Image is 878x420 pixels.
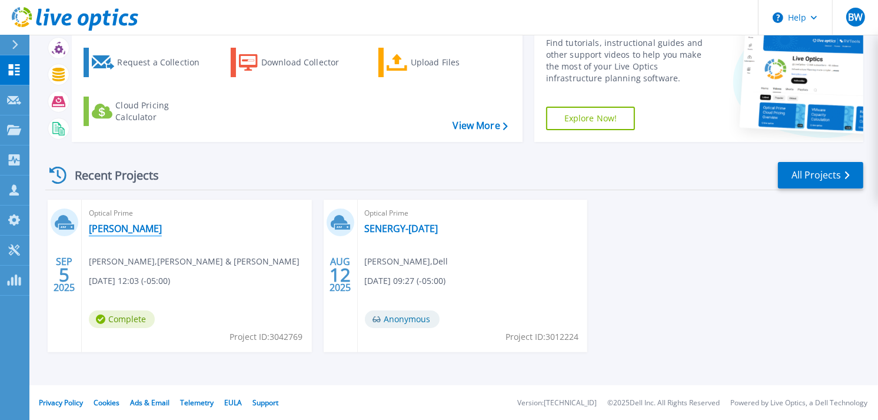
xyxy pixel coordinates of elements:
li: © 2025 Dell Inc. All Rights Reserved [607,399,720,407]
a: SENERGY-[DATE] [365,223,438,234]
a: Telemetry [180,398,214,408]
div: Request a Collection [117,51,211,74]
a: Request a Collection [84,48,215,77]
span: Project ID: 3042769 [230,330,303,343]
div: Download Collector [261,51,355,74]
span: Project ID: 3012224 [505,330,578,343]
span: [PERSON_NAME] , [PERSON_NAME] & [PERSON_NAME] [89,255,300,268]
div: Recent Projects [45,161,175,190]
li: Version: [TECHNICAL_ID] [517,399,597,407]
a: EULA [224,398,242,408]
span: 12 [330,270,351,280]
a: View More [453,120,507,131]
div: SEP 2025 [53,253,75,296]
span: [DATE] 09:27 (-05:00) [365,275,446,287]
span: 5 [59,270,69,280]
li: Powered by Live Optics, a Dell Technology [730,399,867,407]
span: BW [848,12,863,22]
div: Find tutorials, instructional guides and other support videos to help you make the most of your L... [546,37,711,84]
span: Optical Prime [89,207,305,220]
a: All Projects [778,162,863,188]
span: [DATE] 12:03 (-05:00) [89,275,170,287]
span: [PERSON_NAME] , Dell [365,255,448,268]
a: [PERSON_NAME] [89,223,162,234]
a: Support [252,398,278,408]
div: Cloud Pricing Calculator [115,100,209,123]
span: Complete [89,310,155,328]
a: Explore Now! [546,107,636,130]
div: AUG 2025 [329,253,351,296]
a: Privacy Policy [39,398,83,408]
a: Cloud Pricing Calculator [84,97,215,126]
a: Cookies [94,398,119,408]
span: Anonymous [365,310,440,328]
span: Optical Prime [365,207,581,220]
a: Download Collector [231,48,362,77]
div: Upload Files [411,51,505,74]
a: Upload Files [378,48,510,77]
a: Ads & Email [130,398,169,408]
